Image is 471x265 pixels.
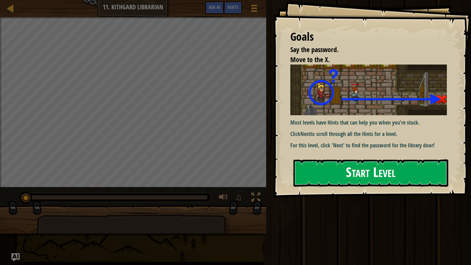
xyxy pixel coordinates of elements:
[249,191,263,205] button: Toggle fullscreen
[290,55,330,64] span: Move to the X.
[205,1,224,14] button: Ask AI
[290,130,447,138] p: Click to scroll through all the Hints for a level.
[290,141,447,149] p: For this level, click 'Next' to find the password for the library door!
[245,1,263,18] button: Show game menu
[282,45,445,55] li: Say the password.
[290,65,447,115] img: Kithgard librarian
[293,159,448,187] button: Start Level
[235,192,242,203] span: ♫
[217,191,230,205] button: Adjust volume
[209,4,220,10] span: Ask AI
[290,45,339,54] span: Say the password.
[282,55,445,65] li: Move to the X.
[300,130,310,138] strong: Next
[290,119,447,127] p: Most levels have Hints that can help you when you're stuck.
[227,4,239,10] span: Hints
[11,253,20,262] button: Ask AI
[234,191,245,205] button: ♫
[290,29,447,45] div: G oals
